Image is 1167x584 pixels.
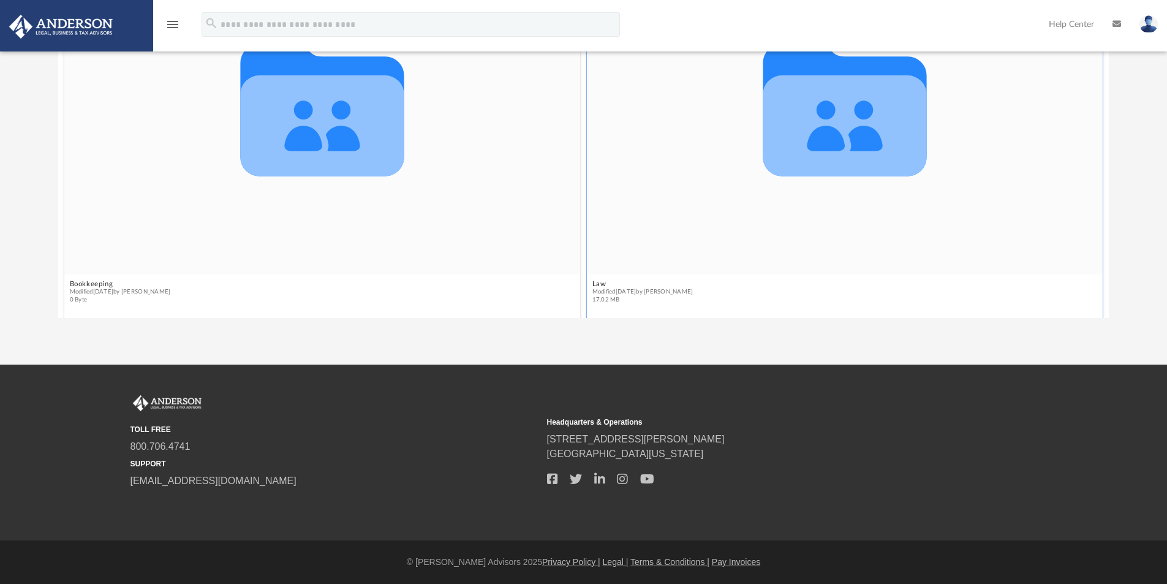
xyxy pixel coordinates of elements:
button: Bookkeeping [70,279,171,287]
button: Law [592,279,693,287]
a: [GEOGRAPHIC_DATA][US_STATE] [547,449,704,459]
i: menu [165,17,180,32]
span: Modified [DATE] by [PERSON_NAME] [70,288,171,296]
span: 17.02 MB [592,296,693,304]
a: menu [165,23,180,32]
a: Legal | [603,557,629,567]
img: User Pic [1139,15,1158,33]
a: Terms & Conditions | [630,557,709,567]
span: Modified [DATE] by [PERSON_NAME] [592,288,693,296]
a: [STREET_ADDRESS][PERSON_NAME] [547,434,725,444]
span: 0 Byte [70,296,171,304]
small: TOLL FREE [130,424,538,435]
div: grid [58,40,1109,318]
i: search [205,17,218,30]
a: Pay Invoices [712,557,760,567]
a: Privacy Policy | [542,557,600,567]
small: Headquarters & Operations [547,417,955,428]
small: SUPPORT [130,458,538,469]
a: [EMAIL_ADDRESS][DOMAIN_NAME] [130,476,296,486]
a: 800.706.4741 [130,441,191,452]
img: Anderson Advisors Platinum Portal [130,395,204,411]
img: Anderson Advisors Platinum Portal [6,15,116,39]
